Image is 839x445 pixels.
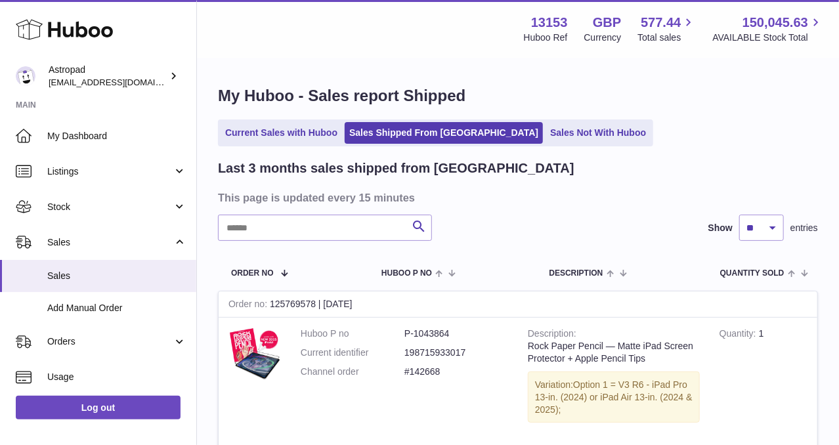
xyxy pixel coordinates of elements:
[528,340,700,365] div: Rock Paper Pencil — Matte iPad Screen Protector + Apple Pencil Tips
[228,299,270,312] strong: Order no
[219,291,817,318] div: 125769578 | [DATE]
[790,222,818,234] span: entries
[381,269,432,278] span: Huboo P no
[584,32,622,44] div: Currency
[49,77,193,87] span: [EMAIL_ADDRESS][DOMAIN_NAME]
[16,66,35,86] img: matt@astropad.com
[528,328,576,342] strong: Description
[218,85,818,106] h1: My Huboo - Sales report Shipped
[221,122,342,144] a: Current Sales with Huboo
[47,201,173,213] span: Stock
[301,328,404,340] dt: Huboo P no
[404,328,508,340] dd: P-1043864
[710,318,817,439] td: 1
[47,165,173,178] span: Listings
[708,222,733,234] label: Show
[637,14,696,44] a: 577.44 Total sales
[47,270,186,282] span: Sales
[345,122,543,144] a: Sales Shipped From [GEOGRAPHIC_DATA]
[47,371,186,383] span: Usage
[47,236,173,249] span: Sales
[712,14,823,44] a: 150,045.63 AVAILABLE Stock Total
[49,64,167,89] div: Astropad
[641,14,681,32] span: 577.44
[218,159,574,177] h2: Last 3 months sales shipped from [GEOGRAPHIC_DATA]
[593,14,621,32] strong: GBP
[47,335,173,348] span: Orders
[524,32,568,44] div: Huboo Ref
[546,122,651,144] a: Sales Not With Huboo
[535,379,693,415] span: Option 1 = V3 R6 - iPad Pro 13-in. (2024) or iPad Air 13-in. (2024 & 2025);
[720,269,785,278] span: Quantity Sold
[301,347,404,359] dt: Current identifier
[47,302,186,314] span: Add Manual Order
[404,366,508,378] dd: #142668
[404,347,508,359] dd: 198715933017
[712,32,823,44] span: AVAILABLE Stock Total
[47,130,186,142] span: My Dashboard
[637,32,696,44] span: Total sales
[549,269,603,278] span: Description
[218,190,815,205] h3: This page is updated every 15 minutes
[531,14,568,32] strong: 13153
[228,328,281,380] img: 2025-IPADS.jpg
[301,366,404,378] dt: Channel order
[528,371,700,423] div: Variation:
[231,269,274,278] span: Order No
[720,328,759,342] strong: Quantity
[16,396,181,419] a: Log out
[742,14,808,32] span: 150,045.63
